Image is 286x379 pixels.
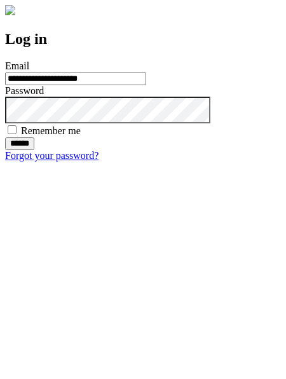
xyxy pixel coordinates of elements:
[5,5,15,15] img: logo-4e3dc11c47720685a147b03b5a06dd966a58ff35d612b21f08c02c0306f2b779.png
[5,60,29,71] label: Email
[5,85,44,96] label: Password
[21,125,81,136] label: Remember me
[5,150,99,161] a: Forgot your password?
[5,31,281,48] h2: Log in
